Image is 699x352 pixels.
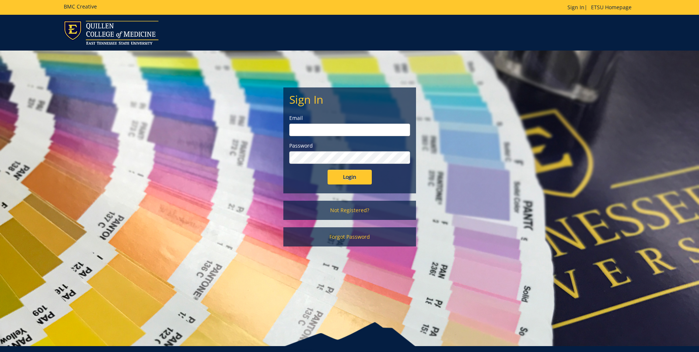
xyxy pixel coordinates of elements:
[567,4,584,11] a: Sign In
[64,4,97,9] h5: BMC Creative
[567,4,635,11] p: |
[289,142,410,149] label: Password
[64,21,158,45] img: ETSU logo
[289,93,410,106] h2: Sign In
[289,114,410,122] label: Email
[587,4,635,11] a: ETSU Homepage
[283,227,416,246] a: Forgot Password
[283,201,416,220] a: Not Registered?
[328,170,372,184] input: Login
